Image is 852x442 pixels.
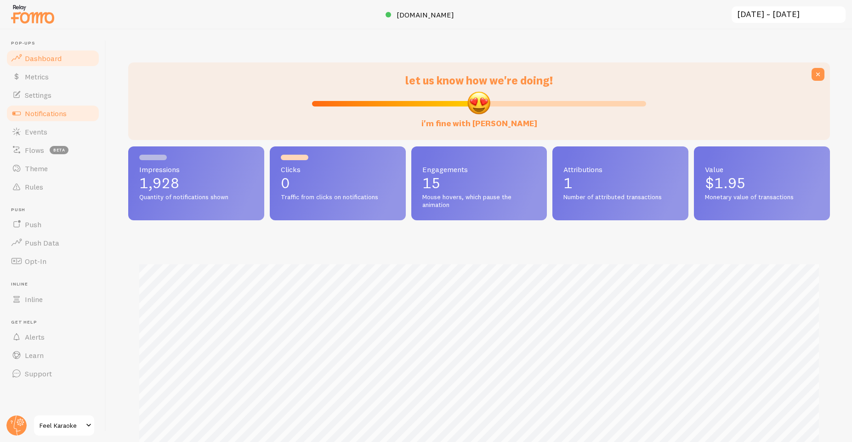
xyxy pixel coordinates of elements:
[6,104,100,123] a: Notifications
[25,238,59,247] span: Push Data
[422,166,536,173] span: Engagements
[25,72,49,81] span: Metrics
[563,193,677,201] span: Number of attributed transactions
[6,141,100,159] a: Flows beta
[6,328,100,346] a: Alerts
[33,414,95,436] a: Feel Karaoke
[705,193,819,201] span: Monetary value of transactions
[25,332,45,341] span: Alerts
[11,281,100,287] span: Inline
[25,369,52,378] span: Support
[6,346,100,364] a: Learn
[6,234,100,252] a: Push Data
[6,215,100,234] a: Push
[421,109,537,129] label: i'm fine with [PERSON_NAME]
[563,166,677,173] span: Attributions
[466,90,491,115] img: emoji.png
[11,207,100,213] span: Push
[6,123,100,141] a: Events
[25,164,48,173] span: Theme
[139,193,253,201] span: Quantity of notifications shown
[705,166,819,173] span: Value
[11,40,100,46] span: Pop-ups
[6,252,100,270] a: Opt-In
[281,166,395,173] span: Clicks
[6,159,100,178] a: Theme
[563,176,677,190] p: 1
[6,86,100,104] a: Settings
[25,220,41,229] span: Push
[25,351,44,360] span: Learn
[25,145,44,155] span: Flows
[6,67,100,86] a: Metrics
[11,319,100,325] span: Get Help
[25,127,47,136] span: Events
[405,73,553,87] span: let us know how we're doing!
[705,174,746,192] span: $1.95
[25,295,43,304] span: Inline
[10,2,56,26] img: fomo-relay-logo-orange.svg
[139,166,253,173] span: Impressions
[25,54,62,63] span: Dashboard
[50,146,68,154] span: beta
[6,49,100,67] a: Dashboard
[422,176,536,190] p: 15
[6,290,100,308] a: Inline
[40,420,83,431] span: Feel Karaoke
[25,109,67,118] span: Notifications
[25,257,46,266] span: Opt-In
[6,364,100,383] a: Support
[281,193,395,201] span: Traffic from clicks on notifications
[25,182,43,191] span: Rules
[422,193,536,209] span: Mouse hovers, which pause the animation
[25,90,51,100] span: Settings
[139,176,253,190] p: 1,928
[6,178,100,196] a: Rules
[281,176,395,190] p: 0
